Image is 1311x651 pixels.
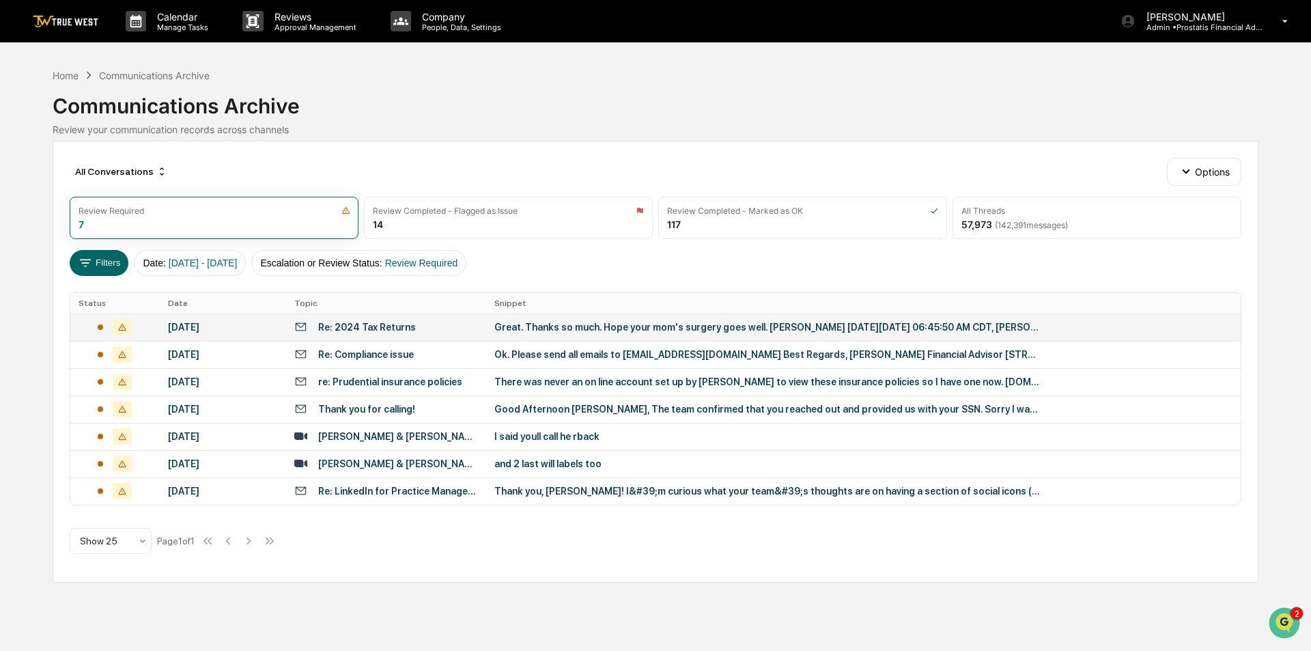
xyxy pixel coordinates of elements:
p: Calendar [146,11,215,23]
th: Date [160,293,286,314]
p: Manage Tasks [146,23,215,32]
div: [DATE] [168,431,278,442]
th: Snippet [486,293,1241,314]
p: Admin • Prostatis Financial Advisors [1136,23,1263,32]
div: Communications Archive [53,83,1258,118]
div: 🗄️ [99,244,110,255]
button: Escalation or Review Status:Review Required [251,250,466,276]
div: 57,973 [961,219,1068,230]
img: 6558925923028_b42adfe598fdc8269267_72.jpg [29,105,53,129]
a: 🔎Data Lookup [8,263,91,288]
div: Page 1 of 1 [157,536,195,546]
div: Review Required [79,206,144,216]
div: Thank you for calling! [318,404,415,415]
img: Ed Schembor [14,173,36,195]
button: Date:[DATE] - [DATE] [134,250,246,276]
div: re: Prudential insurance policies [318,376,462,387]
p: [PERSON_NAME] [1136,11,1263,23]
div: 7 [79,219,84,230]
p: People, Data, Settings [411,23,508,32]
div: 14 [373,219,383,230]
div: Past conversations [14,152,91,163]
p: Reviews [264,11,363,23]
span: Preclearance [27,243,88,256]
a: 🖐️Preclearance [8,237,94,262]
span: ( 142,391 messages) [995,220,1068,230]
img: icon [341,206,350,215]
span: Pylon [136,302,165,312]
div: 🖐️ [14,244,25,255]
img: icon [930,206,938,215]
div: Review your communication records across channels [53,124,1258,135]
p: Company [411,11,508,23]
div: [DATE] [168,349,278,360]
div: [DATE] [168,376,278,387]
span: Attestations [113,243,169,256]
div: [DATE] [168,458,278,469]
th: Status [70,293,160,314]
div: [PERSON_NAME] & [PERSON_NAME] [318,458,478,469]
div: 117 [667,219,681,230]
div: Re: 2024 Tax Returns [318,322,416,333]
div: Re: LinkedIn for Practice Management Group [318,486,478,497]
span: • [113,186,118,197]
th: Topic [286,293,486,314]
div: Review Completed - Flagged as Issue [373,206,518,216]
div: 🔎 [14,270,25,281]
div: Thank you, [PERSON_NAME]! I&#39;m curious what your team&#39;s thoughts are on having a section o... [494,486,1041,497]
img: 1746055101610-c473b297-6a78-478c-a979-82029cc54cd1 [27,186,38,197]
span: Review Required [385,258,458,268]
span: [DATE] [121,186,149,197]
button: Options [1167,158,1241,185]
div: All Threads [961,206,1005,216]
a: Powered byPylon [96,301,165,312]
img: 1746055101610-c473b297-6a78-478c-a979-82029cc54cd1 [14,105,38,129]
button: See all [212,149,249,165]
div: I said youll call he rback [494,431,1041,442]
img: logo [33,15,98,28]
div: [DATE] [168,486,278,497]
div: Start new chat [61,105,224,118]
div: [DATE] [168,404,278,415]
iframe: Open customer support [1267,606,1304,643]
button: Start new chat [232,109,249,125]
div: Review Completed - Marked as OK [667,206,803,216]
img: icon [636,206,644,215]
div: Home [53,70,79,81]
div: Re: Compliance issue [318,349,414,360]
div: Great. Thanks so much. Hope your mom's surgery goes well. [PERSON_NAME] [DATE][DATE] 06:45:50 AM ... [494,322,1041,333]
div: [DATE] [168,322,278,333]
div: Communications Archive [99,70,210,81]
div: All Conversations [70,161,173,182]
span: [DATE] - [DATE] [169,258,238,268]
span: [PERSON_NAME] [42,186,111,197]
div: There was never an on line account set up by [PERSON_NAME] to view these insurance policies so I ... [494,376,1041,387]
p: Approval Management [264,23,363,32]
div: We're available if you need us! [61,118,188,129]
p: How can we help? [14,29,249,51]
span: Data Lookup [27,268,86,282]
div: [PERSON_NAME] & [PERSON_NAME] [318,431,478,442]
a: 🗄️Attestations [94,237,175,262]
div: and 2 last will labels too [494,458,1041,469]
div: Good Afternoon [PERSON_NAME], The team confirmed that you reached out and provided us with your S... [494,404,1041,415]
button: Filters [70,250,129,276]
div: Ok. Please send all emails to [EMAIL_ADDRESS][DOMAIN_NAME] Best Regards, [PERSON_NAME] Financial ... [494,349,1041,360]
